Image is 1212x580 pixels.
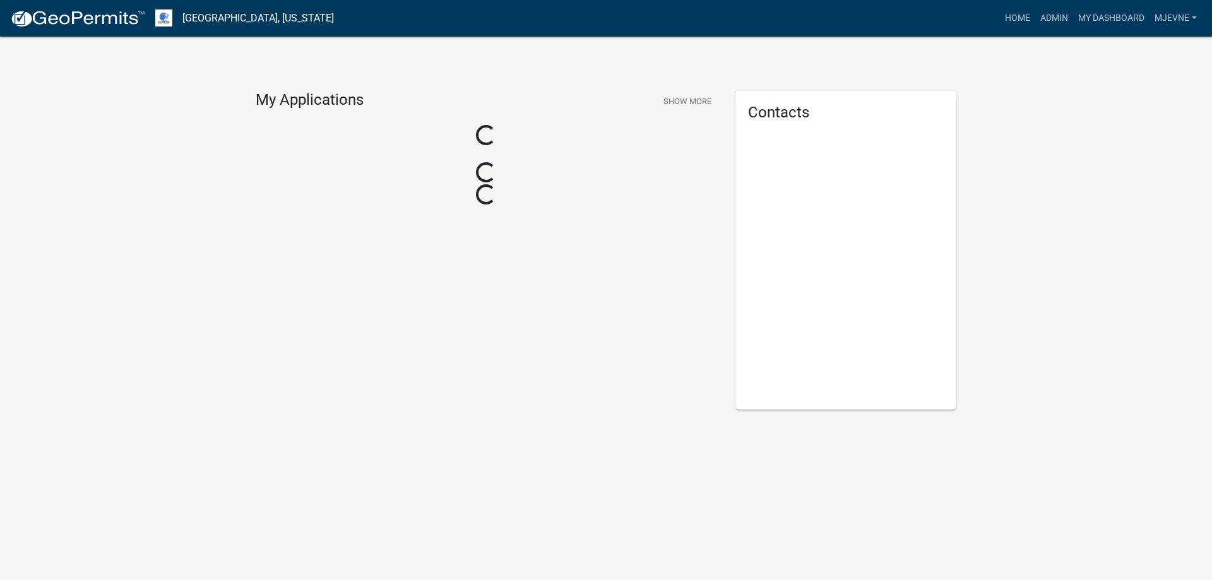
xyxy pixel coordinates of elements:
button: Show More [658,91,716,112]
a: MJevne [1150,6,1202,30]
h4: My Applications [256,91,364,110]
a: Admin [1035,6,1073,30]
a: Home [1000,6,1035,30]
a: My Dashboard [1073,6,1150,30]
img: Otter Tail County, Minnesota [155,9,172,27]
h5: Contacts [748,104,944,122]
a: [GEOGRAPHIC_DATA], [US_STATE] [182,8,334,29]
